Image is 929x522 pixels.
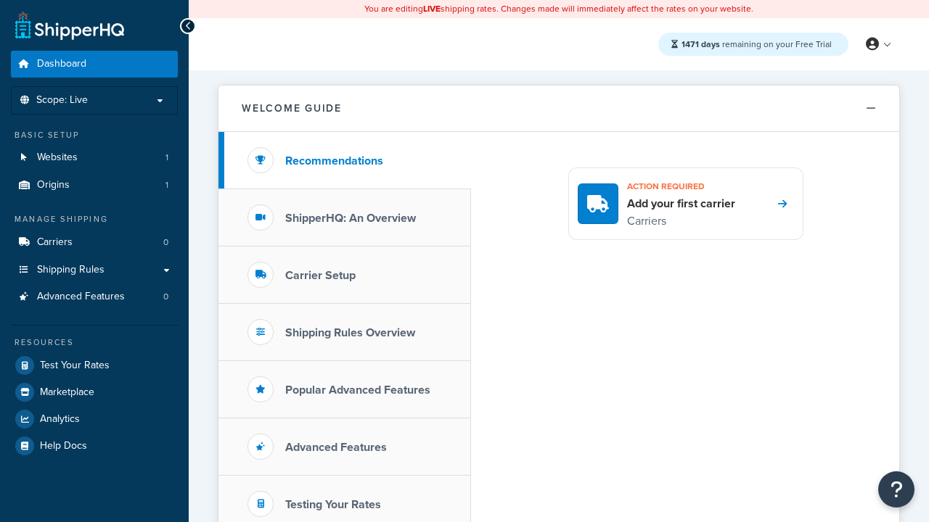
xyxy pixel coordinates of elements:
[11,283,178,310] li: Advanced Features
[11,283,178,310] a: Advanced Features0
[11,336,178,349] div: Resources
[37,179,70,191] span: Origins
[218,86,899,132] button: Welcome Guide
[11,406,178,432] a: Analytics
[163,291,168,303] span: 0
[627,212,735,231] p: Carriers
[11,172,178,199] a: Origins1
[285,384,430,397] h3: Popular Advanced Features
[36,94,88,107] span: Scope: Live
[423,2,441,15] b: LIVE
[11,229,178,256] a: Carriers0
[40,440,87,452] span: Help Docs
[878,471,914,507] button: Open Resource Center
[11,379,178,405] a: Marketplace
[37,264,105,276] span: Shipping Rules
[11,129,178,141] div: Basic Setup
[682,38,832,51] span: remaining on your Free Trial
[40,386,94,399] span: Marketplace
[11,51,178,78] a: Dashboard
[11,172,178,199] li: Origins
[627,196,735,212] h4: Add your first carrier
[40,360,110,372] span: Test Your Rates
[11,352,178,378] a: Test Your Rates
[285,326,415,339] h3: Shipping Rules Overview
[165,152,168,164] span: 1
[682,38,720,51] strong: 1471 days
[37,152,78,164] span: Websites
[37,291,125,303] span: Advanced Features
[285,441,387,454] h3: Advanced Features
[11,229,178,256] li: Carriers
[285,269,356,282] h3: Carrier Setup
[627,177,735,196] h3: Action required
[285,212,416,225] h3: ShipperHQ: An Overview
[242,103,342,114] h2: Welcome Guide
[285,498,381,511] h3: Testing Your Rates
[11,144,178,171] li: Websites
[285,154,383,167] h3: Recommendations
[37,58,86,70] span: Dashboard
[163,236,168,249] span: 0
[40,413,80,426] span: Analytics
[11,144,178,171] a: Websites1
[37,236,73,249] span: Carriers
[11,433,178,459] a: Help Docs
[165,179,168,191] span: 1
[11,213,178,225] div: Manage Shipping
[11,257,178,283] a: Shipping Rules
